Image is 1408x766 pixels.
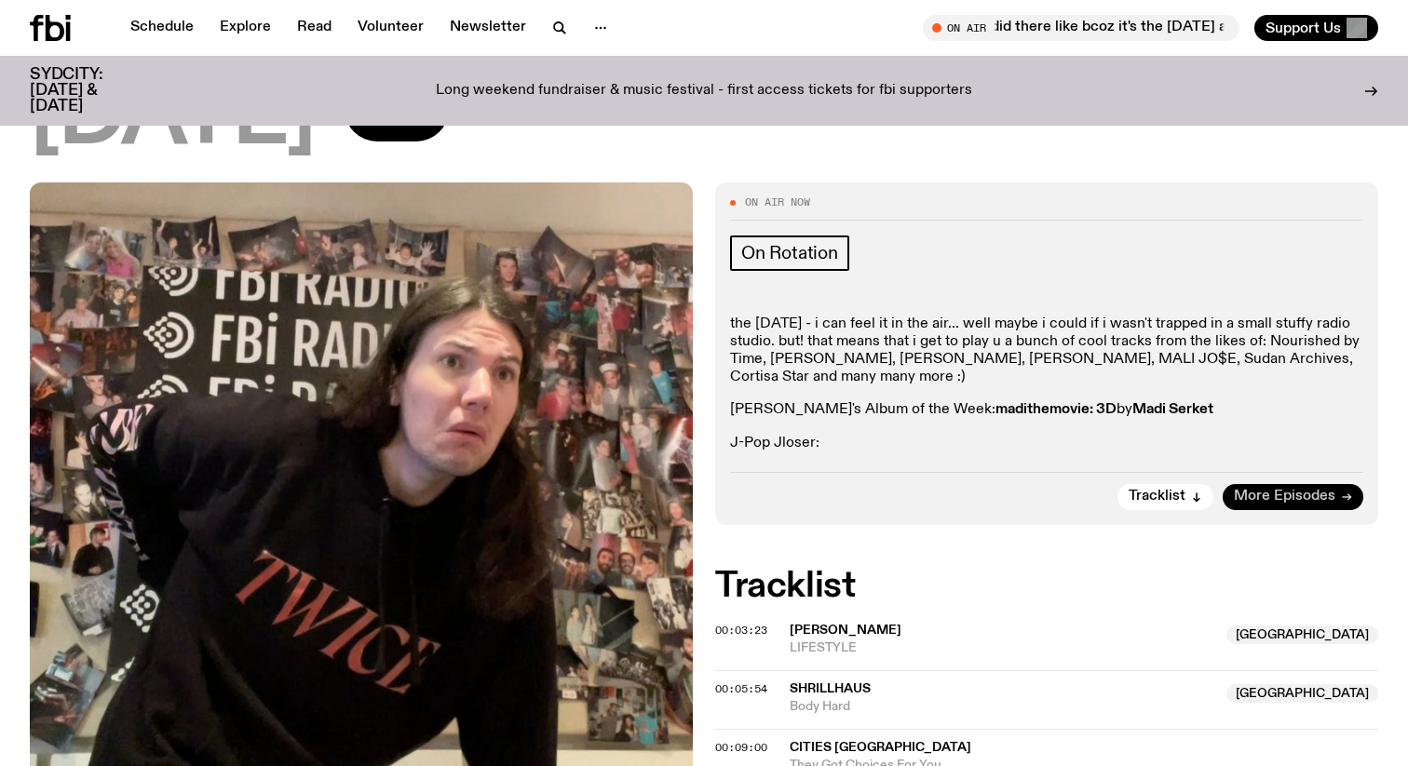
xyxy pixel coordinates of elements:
p: the [DATE] - i can feel it in the air... well maybe i could if i wasn't trapped in a small stuffy... [730,316,1363,387]
span: [PERSON_NAME] [790,624,901,637]
button: Tracklist [1117,484,1213,510]
span: 00:09:00 [715,740,767,755]
a: Volunteer [346,15,435,41]
a: On Rotation [730,235,849,271]
h2: Tracklist [715,570,1378,603]
a: Read [286,15,343,41]
a: More Episodes [1223,484,1363,510]
span: [GEOGRAPHIC_DATA] [1226,625,1378,644]
span: On Air Now [745,197,810,208]
span: On Rotation [741,243,838,263]
button: Support Us [1254,15,1378,41]
span: Shrillhaus [790,682,871,695]
a: Explore [209,15,282,41]
span: Cities [GEOGRAPHIC_DATA] [790,741,971,754]
span: Body Hard [790,698,1215,716]
span: Support Us [1266,20,1341,36]
span: LIFESTYLE [790,639,1215,657]
a: Newsletter [439,15,537,41]
span: [GEOGRAPHIC_DATA] [1226,684,1378,703]
span: More Episodes [1234,490,1335,504]
h3: SYDCITY: [DATE] & [DATE] [30,67,149,114]
p: Long weekend fundraiser & music festival - first access tickets for fbi supporters [436,83,972,100]
button: On AirMornings with [PERSON_NAME] / Springing into some great music haha do u see what i did ther... [923,15,1239,41]
strong: Madi Serket [1132,402,1213,417]
span: 00:03:23 [715,623,767,638]
strong: madithemovie: 3D [995,402,1117,417]
span: [DATE] [30,76,315,160]
span: Tracklist [1129,490,1185,504]
p: J-Pop Jloser: [730,435,1363,452]
span: 00:05:54 [715,681,767,696]
p: [PERSON_NAME]'s Album of the Week: by [730,401,1363,419]
a: Schedule [119,15,205,41]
